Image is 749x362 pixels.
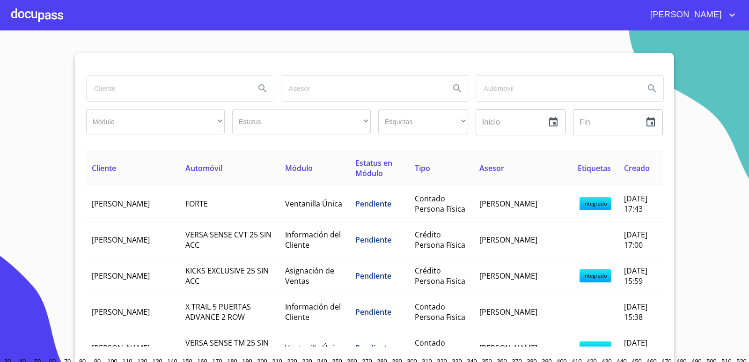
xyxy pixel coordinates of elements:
span: [PERSON_NAME] [92,307,150,317]
span: Módulo [285,163,313,173]
span: Información del Cliente [285,302,341,322]
span: Pendiente [355,307,391,317]
span: Pendiente [355,343,391,353]
span: FORTE [185,199,208,209]
span: Estatus en Módulo [355,158,392,178]
span: [PERSON_NAME] [479,307,537,317]
span: VERSA SENSE TM 25 SIN ACC [185,338,269,358]
span: [PERSON_NAME] [92,199,150,209]
span: [DATE] 17:43 [624,193,647,214]
span: Tipo [415,163,430,173]
span: [PERSON_NAME] [479,235,537,245]
span: integrado [580,341,611,355]
span: integrado [580,197,611,210]
span: [PERSON_NAME] [92,235,150,245]
span: [DATE] 15:59 [624,266,647,286]
span: Contado Persona Física [415,338,465,358]
span: Ventanilla Única [285,199,342,209]
button: Search [446,77,469,100]
span: [DATE] 15:38 [624,302,647,322]
span: Etiquetas [578,163,611,173]
span: [DATE] 14:59 [624,338,647,358]
span: Automóvil [185,163,222,173]
span: Creado [624,163,650,173]
span: Cliente [92,163,116,173]
span: KICKS EXCLUSIVE 25 SIN ACC [185,266,269,286]
button: account of current user [643,7,738,22]
div: ​ [378,109,468,134]
input: search [281,76,442,101]
span: X TRAIL 5 PUERTAS ADVANCE 2 ROW [185,302,251,322]
span: Pendiente [355,271,391,281]
span: Contado Persona Física [415,193,465,214]
span: Crédito Persona Física [415,229,465,250]
span: integrado [580,269,611,282]
span: Asignación de Ventas [285,266,334,286]
span: [PERSON_NAME] [92,271,150,281]
div: ​ [232,109,371,134]
span: [PERSON_NAME] [479,271,537,281]
span: [PERSON_NAME] [643,7,727,22]
span: [DATE] 17:00 [624,229,647,250]
span: Contado Persona Física [415,302,465,322]
span: Pendiente [355,199,391,209]
button: Search [251,77,274,100]
span: VERSA SENSE CVT 25 SIN ACC [185,229,272,250]
div: ​ [86,109,225,134]
span: Pendiente [355,235,391,245]
span: Información del Cliente [285,229,341,250]
input: search [476,76,637,101]
span: [PERSON_NAME] [479,199,537,209]
input: search [87,76,248,101]
span: [PERSON_NAME] [479,343,537,353]
span: Crédito Persona Física [415,266,465,286]
span: Ventanilla Única [285,343,342,353]
span: Asesor [479,163,504,173]
span: [PERSON_NAME] [92,343,150,353]
button: Search [641,77,663,100]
